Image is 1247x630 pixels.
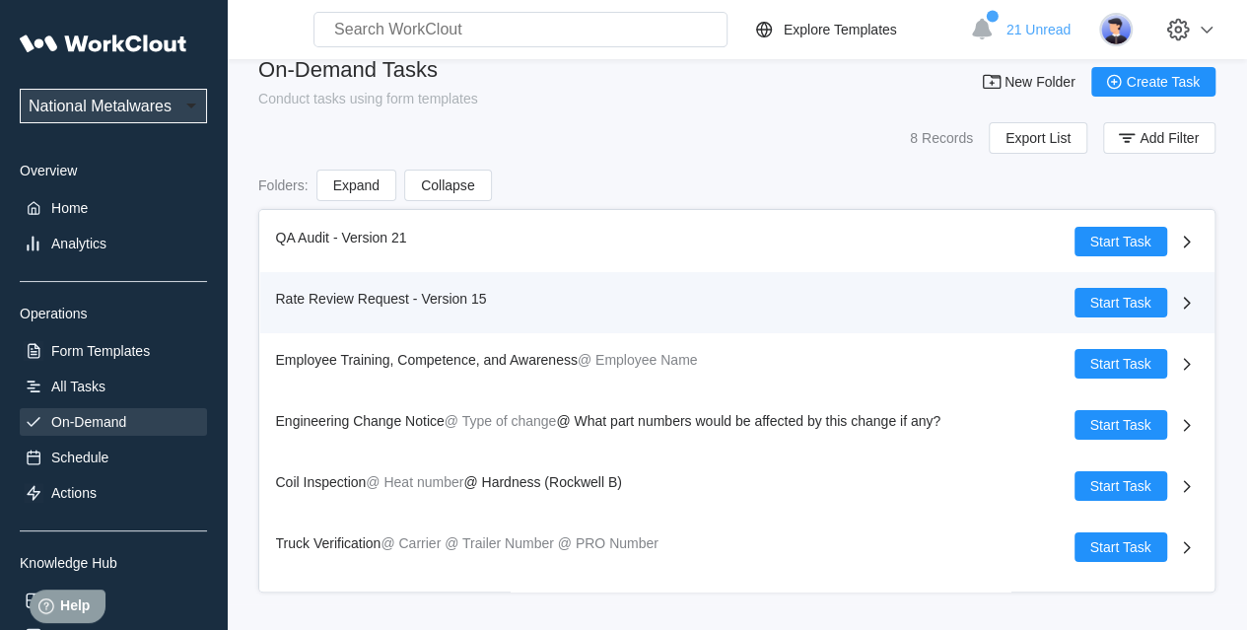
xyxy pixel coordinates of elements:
[752,18,960,41] a: Explore Templates
[316,170,396,201] button: Expand
[1005,75,1075,89] span: New Folder
[20,163,207,178] div: Overview
[463,474,621,490] span: @ Hardness (Rockwell B)
[1006,22,1071,37] span: 21 Unread
[51,485,97,501] div: Actions
[404,170,491,201] button: Collapse
[1090,296,1151,310] span: Start Task
[989,122,1087,154] button: Export List
[910,130,973,146] div: 8 Records
[1090,479,1151,493] span: Start Task
[1099,13,1133,46] img: user-5.png
[1074,410,1167,440] button: Start Task
[258,91,478,106] div: Conduct tasks using form templates
[276,291,487,307] span: Rate Review Request - Version 15
[445,413,557,429] mark: @ Type of change
[20,230,207,257] a: Analytics
[20,306,207,321] div: Operations
[1127,75,1200,89] span: Create Task
[445,535,554,551] mark: @ Trailer Number
[1091,67,1215,97] button: Create Task
[556,413,940,429] span: @ What part numbers would be affected by this change if any?
[558,535,658,551] mark: @ PRO Number
[260,455,1214,517] a: Coil Inspection@ Heat number@ Hardness (Rockwell B)Start Task
[260,394,1214,455] a: Engineering Change Notice@ Type of change@ What part numbers would be affected by this change if ...
[1140,131,1199,145] span: Add Filter
[20,408,207,436] a: On-Demand
[1074,471,1167,501] button: Start Task
[333,178,380,192] span: Expand
[276,230,407,245] span: QA Audit - Version 21
[276,474,367,490] span: Coil Inspection
[1074,227,1167,256] button: Start Task
[1090,357,1151,371] span: Start Task
[20,555,207,571] div: Knowledge Hub
[381,535,441,551] mark: @ Carrier
[20,444,207,471] a: Schedule
[20,194,207,222] a: Home
[51,343,150,359] div: Form Templates
[260,333,1214,394] a: Employee Training, Competence, and Awareness@ Employee NameStart Task
[1074,288,1167,317] button: Start Task
[421,178,474,192] span: Collapse
[258,57,478,83] div: On-Demand Tasks
[20,373,207,400] a: All Tasks
[51,379,105,394] div: All Tasks
[578,352,698,368] mark: @ Employee Name
[784,22,897,37] div: Explore Templates
[1005,131,1071,145] span: Export List
[313,12,727,47] input: Search WorkClout
[51,414,126,430] div: On-Demand
[1090,540,1151,554] span: Start Task
[51,450,108,465] div: Schedule
[276,352,578,368] span: Employee Training, Competence, and Awareness
[1103,122,1215,154] button: Add Filter
[1074,349,1167,379] button: Start Task
[260,211,1214,272] a: QA Audit - Version 21Start Task
[51,236,106,251] div: Analytics
[20,587,207,614] a: Assets
[260,517,1214,578] a: Truck Verification@ Carrier@ Trailer Number@ PRO NumberStart Task
[258,177,309,193] div: Folders :
[1090,235,1151,248] span: Start Task
[276,535,381,551] span: Truck Verification
[366,474,463,490] mark: @ Heat number
[51,200,88,216] div: Home
[1090,418,1151,432] span: Start Task
[1074,532,1167,562] button: Start Task
[276,413,445,429] span: Engineering Change Notice
[20,479,207,507] a: Actions
[969,67,1091,97] button: New Folder
[20,337,207,365] a: Form Templates
[260,272,1214,333] a: Rate Review Request - Version 15Start Task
